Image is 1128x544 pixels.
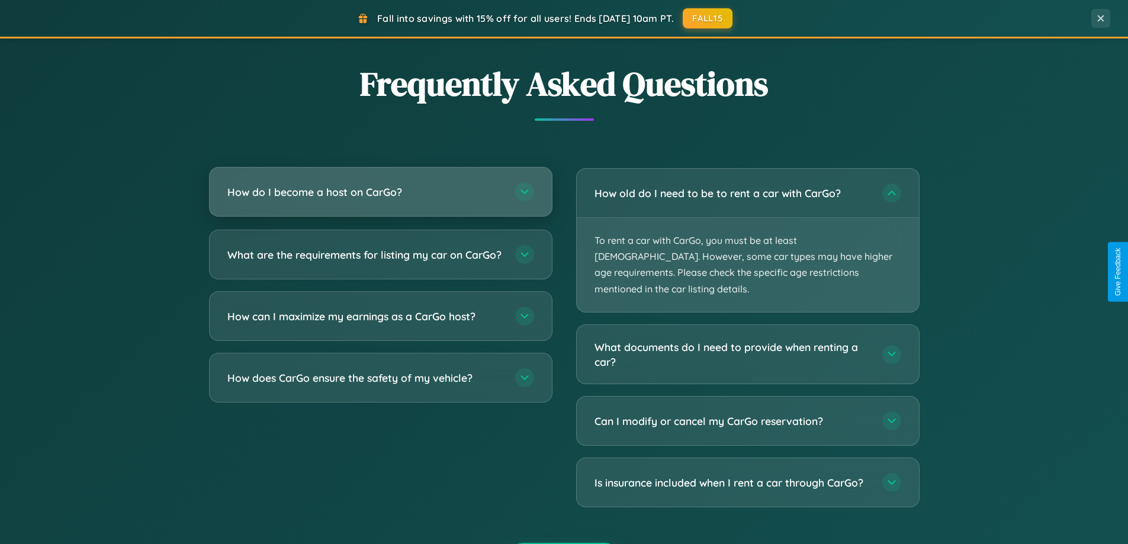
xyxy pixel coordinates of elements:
[577,218,919,312] p: To rent a car with CarGo, you must be at least [DEMOGRAPHIC_DATA]. However, some car types may ha...
[227,247,503,262] h3: What are the requirements for listing my car on CarGo?
[1114,248,1122,296] div: Give Feedback
[227,185,503,199] h3: How do I become a host on CarGo?
[377,12,674,24] span: Fall into savings with 15% off for all users! Ends [DATE] 10am PT.
[227,309,503,324] h3: How can I maximize my earnings as a CarGo host?
[594,186,870,201] h3: How old do I need to be to rent a car with CarGo?
[594,414,870,429] h3: Can I modify or cancel my CarGo reservation?
[594,340,870,369] h3: What documents do I need to provide when renting a car?
[227,371,503,385] h3: How does CarGo ensure the safety of my vehicle?
[683,8,732,28] button: FALL15
[594,475,870,490] h3: Is insurance included when I rent a car through CarGo?
[209,61,920,107] h2: Frequently Asked Questions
